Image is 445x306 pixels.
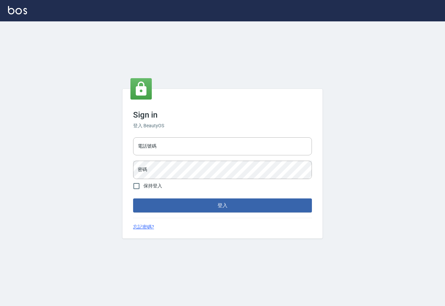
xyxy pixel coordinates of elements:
a: 忘記密碼? [133,223,154,231]
h3: Sign in [133,110,312,120]
img: Logo [8,6,27,14]
button: 登入 [133,198,312,212]
span: 保持登入 [143,182,162,189]
h6: 登入 BeautyOS [133,122,312,129]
